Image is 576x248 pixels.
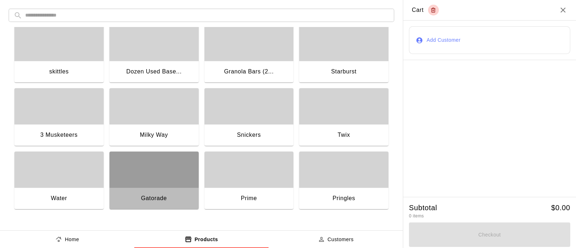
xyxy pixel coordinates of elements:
div: Starburst [331,67,357,76]
button: Water [14,152,104,211]
p: Products [194,236,218,243]
button: Empty cart [428,5,439,15]
button: Pringles [299,152,388,211]
button: Prime [204,152,294,211]
div: Snickers [237,130,261,140]
button: Milky Way [109,88,199,147]
button: Snickers [204,88,294,147]
button: Starburst [299,25,388,84]
div: skittles [49,67,69,76]
button: 3 Musketeers [14,88,104,147]
button: Gatorade [109,152,199,211]
span: 0 items [409,213,424,218]
div: Gatorade [141,194,167,203]
h5: Subtotal [409,203,437,213]
button: Dozen Used Base... [109,25,199,84]
button: Twix [299,88,388,147]
button: Granola Bars (2... [204,25,294,84]
div: Water [51,194,67,203]
div: 3 Musketeers [40,130,78,140]
div: Cart [412,5,439,15]
div: Twix [338,130,350,140]
p: Customers [328,236,354,243]
div: Milky Way [140,130,168,140]
p: Home [65,236,79,243]
div: Granola Bars (2... [224,67,274,76]
button: Close [559,6,567,14]
div: Pringles [333,194,355,203]
h5: $ 0.00 [551,203,570,213]
button: Add Customer [409,26,570,54]
button: skittles [14,25,104,84]
div: Prime [241,194,257,203]
div: Dozen Used Base... [126,67,182,76]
